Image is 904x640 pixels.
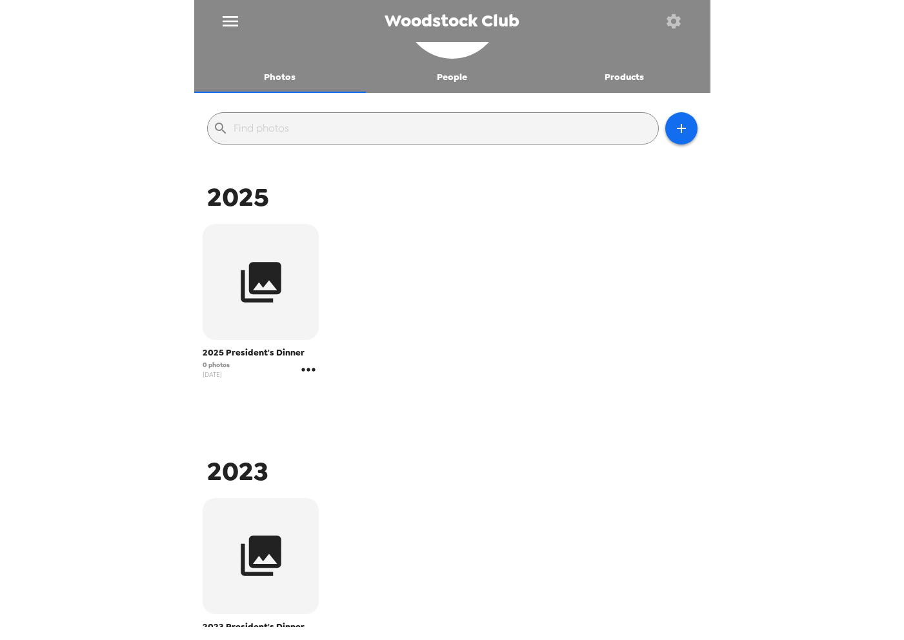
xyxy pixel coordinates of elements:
[385,12,519,30] span: Woodstock Club
[194,62,367,93] button: Photos
[207,454,268,488] span: 2023
[538,62,710,93] button: Products
[203,360,230,370] span: 0 photos
[203,370,230,379] span: [DATE]
[298,359,319,380] button: gallery menu
[203,346,319,359] span: 2025 President's Dinner
[203,621,319,634] span: 2023 President's Dinner
[207,180,269,214] span: 2025
[234,118,653,139] input: Find photos
[366,62,538,93] button: People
